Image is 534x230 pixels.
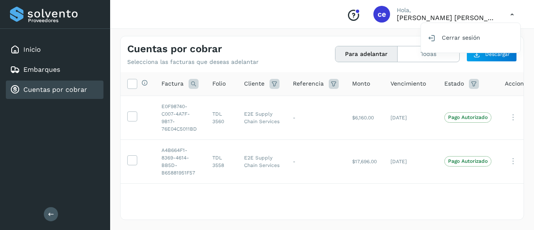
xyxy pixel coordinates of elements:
div: Cerrar sesión [421,30,520,45]
div: Cuentas por cobrar [6,81,103,99]
div: Embarques [6,61,103,79]
a: Inicio [23,45,41,53]
p: Proveedores [28,18,100,23]
div: Inicio [6,40,103,59]
a: Embarques [23,66,60,73]
a: Cuentas por cobrar [23,86,87,94]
